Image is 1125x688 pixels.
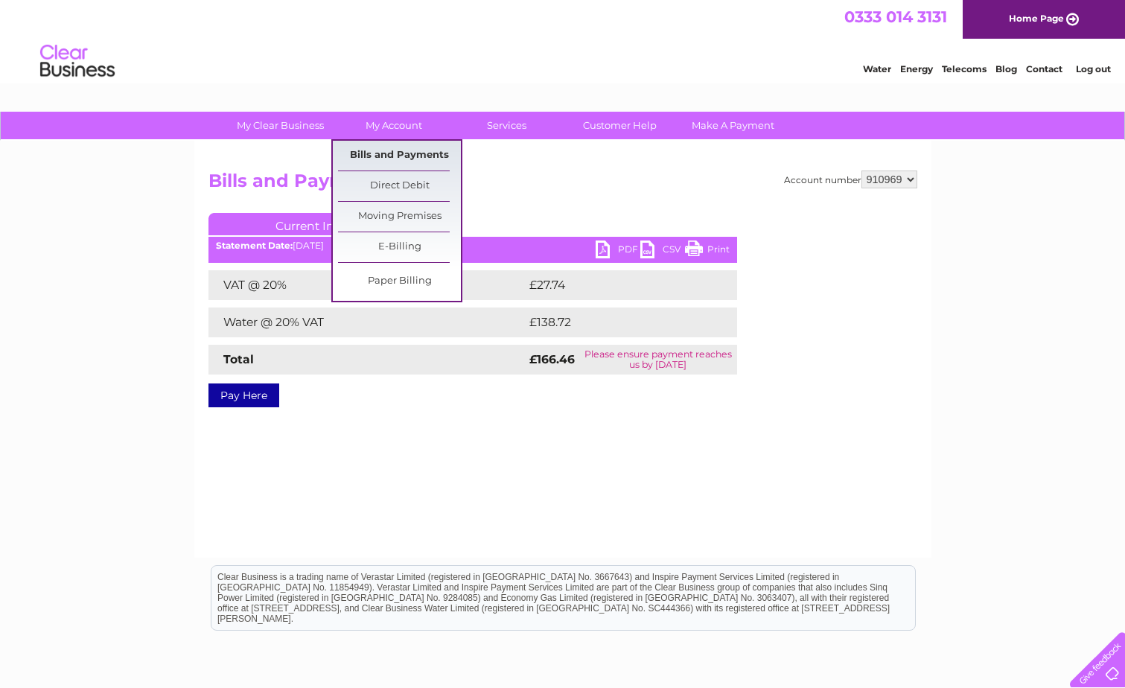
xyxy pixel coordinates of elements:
a: My Account [332,112,455,139]
a: Services [445,112,568,139]
a: Current Invoice [208,213,432,235]
div: [DATE] [208,241,737,251]
div: Account number [784,171,917,188]
a: Make A Payment [672,112,794,139]
a: Contact [1026,63,1062,74]
a: Paper Billing [338,267,461,296]
a: Customer Help [558,112,681,139]
a: Blog [995,63,1017,74]
td: VAT @ 20% [208,270,526,300]
a: Log out [1076,63,1111,74]
td: Please ensure payment reaches us by [DATE] [579,345,737,375]
a: Print [685,241,730,262]
td: £27.74 [526,270,706,300]
a: CSV [640,241,685,262]
a: Water [863,63,891,74]
a: Direct Debit [338,171,461,201]
a: Pay Here [208,383,279,407]
td: Water @ 20% VAT [208,308,526,337]
a: My Clear Business [219,112,342,139]
strong: £166.46 [529,352,575,366]
b: Statement Date: [216,240,293,251]
strong: Total [223,352,254,366]
a: Telecoms [942,63,987,74]
a: Moving Premises [338,202,461,232]
a: Energy [900,63,933,74]
a: Bills and Payments [338,141,461,171]
img: logo.png [39,39,115,84]
h2: Bills and Payments [208,171,917,199]
a: PDF [596,241,640,262]
div: Clear Business is a trading name of Verastar Limited (registered in [GEOGRAPHIC_DATA] No. 3667643... [211,8,915,72]
a: 0333 014 3131 [844,7,947,26]
td: £138.72 [526,308,710,337]
a: E-Billing [338,232,461,262]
